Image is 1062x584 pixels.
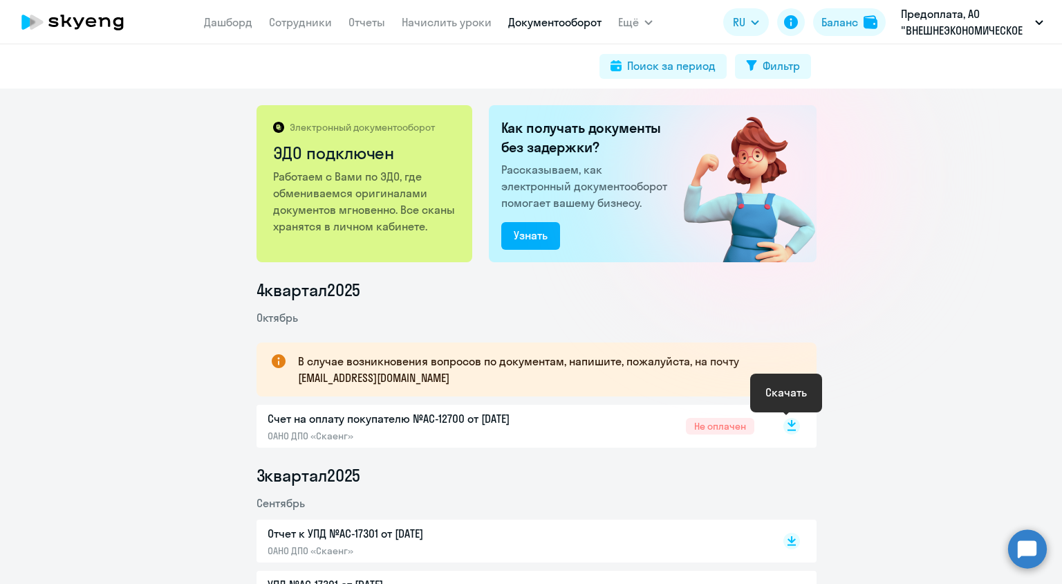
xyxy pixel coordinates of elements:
li: 4 квартал 2025 [257,279,817,301]
a: Дашборд [204,15,252,29]
p: Предоплата, АО "ВНЕШНЕЭКОНОМИЧЕСКОЕ ОБЪЕДИНЕНИЕ "ПРОДИНТОРГ" [901,6,1030,39]
li: 3 квартал 2025 [257,464,817,486]
span: Ещё [618,14,639,30]
button: Поиск за период [599,54,727,79]
a: Отчет к УПД №AC-17301 от [DATE]ОАНО ДПО «Скаенг» [268,525,754,557]
div: Фильтр [763,57,800,74]
a: Документооборот [508,15,602,29]
button: Фильтр [735,54,811,79]
button: Ещё [618,8,653,36]
button: RU [723,8,769,36]
p: Работаем с Вами по ЭДО, где обмениваемся оригиналами документов мгновенно. Все сканы хранятся в л... [273,168,458,235]
div: Скачать [765,384,807,401]
h2: Как получать документы без задержки? [501,118,673,157]
button: Узнать [501,222,560,250]
span: RU [733,14,745,30]
p: Отчет к УПД №AC-17301 от [DATE] [268,525,558,542]
a: Сотрудники [269,15,332,29]
div: Баланс [821,14,858,30]
button: Предоплата, АО "ВНЕШНЕЭКОНОМИЧЕСКОЕ ОБЪЕДИНЕНИЕ "ПРОДИНТОРГ" [894,6,1050,39]
p: Счет на оплату покупателю №AC-12700 от [DATE] [268,410,558,427]
a: Отчеты [348,15,385,29]
p: Рассказываем, как электронный документооборот помогает вашему бизнесу. [501,161,673,211]
a: Начислить уроки [402,15,492,29]
a: Счет на оплату покупателю №AC-12700 от [DATE]ОАНО ДПО «Скаенг»Не оплачен [268,410,754,442]
div: Поиск за период [627,57,716,74]
p: ОАНО ДПО «Скаенг» [268,545,558,557]
span: Сентябрь [257,496,305,510]
p: ОАНО ДПО «Скаенг» [268,430,558,442]
button: Балансbalance [813,8,886,36]
img: balance [864,15,877,29]
p: В случае возникновения вопросов по документам, напишите, пожалуйста, на почту [EMAIL_ADDRESS][DOM... [298,353,792,386]
p: Электронный документооборот [290,121,435,134]
span: Октябрь [257,311,298,325]
img: connected [661,105,817,262]
h2: ЭДО подключен [273,142,458,164]
div: Узнать [514,227,548,244]
span: Не оплачен [686,418,754,435]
